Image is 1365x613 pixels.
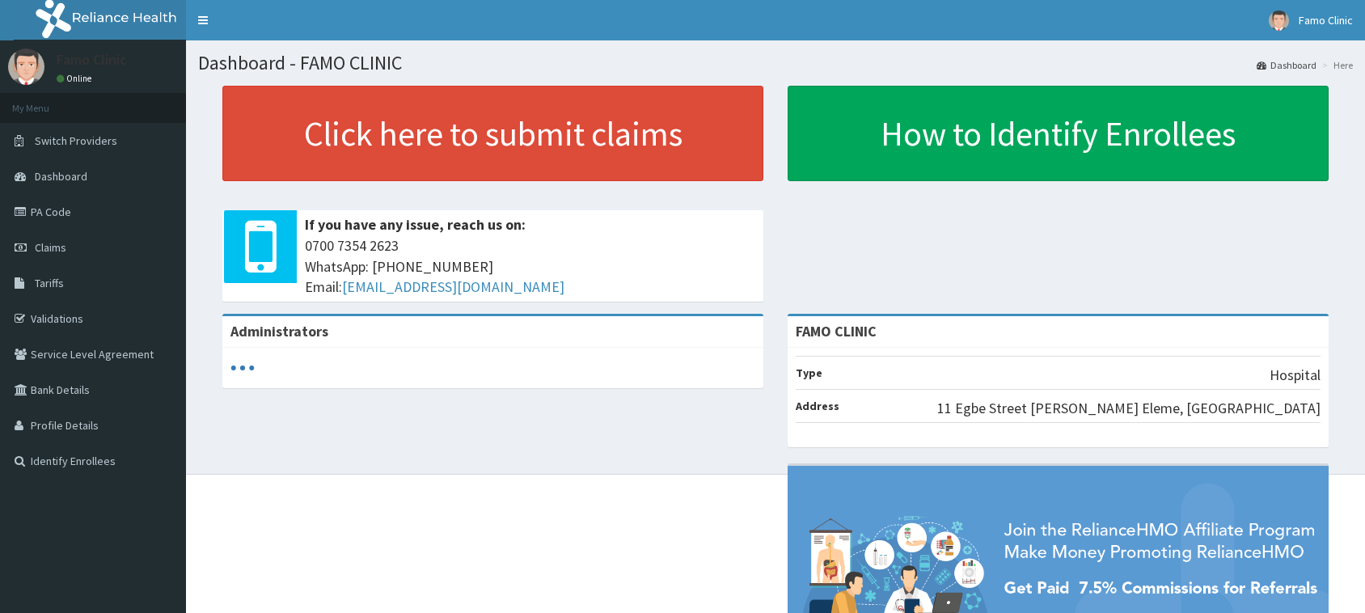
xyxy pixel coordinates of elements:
span: Claims [35,240,66,255]
b: If you have any issue, reach us on: [305,215,526,234]
a: How to Identify Enrollees [788,86,1329,181]
b: Administrators [230,322,328,340]
a: [EMAIL_ADDRESS][DOMAIN_NAME] [342,277,564,296]
p: 11 Egbe Street [PERSON_NAME] Eleme, [GEOGRAPHIC_DATA] [937,398,1321,419]
img: User Image [8,49,44,85]
span: Dashboard [35,169,87,184]
li: Here [1318,58,1353,72]
span: Tariffs [35,276,64,290]
b: Type [796,366,822,380]
h1: Dashboard - FAMO CLINIC [198,53,1353,74]
strong: FAMO CLINIC [796,322,877,340]
span: Switch Providers [35,133,117,148]
p: Famo Clinic [57,53,127,67]
a: Dashboard [1257,58,1316,72]
svg: audio-loading [230,356,255,380]
p: Hospital [1270,365,1321,386]
img: User Image [1269,11,1289,31]
b: Address [796,399,839,413]
span: Famo Clinic [1299,13,1353,27]
a: Click here to submit claims [222,86,763,181]
span: 0700 7354 2623 WhatsApp: [PHONE_NUMBER] Email: [305,235,755,298]
a: Online [57,73,95,84]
